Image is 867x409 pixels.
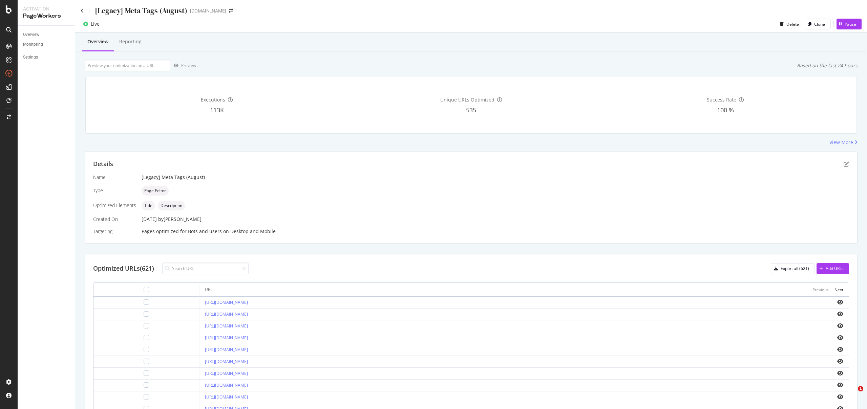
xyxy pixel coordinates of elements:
[188,228,222,235] div: Bots and users
[707,96,736,103] span: Success Rate
[440,96,494,103] span: Unique URLs Optimized
[844,161,849,167] div: pen-to-square
[837,19,862,29] button: Pause
[142,216,849,223] div: [DATE]
[162,263,249,274] input: Search URL
[844,386,860,402] iframe: Intercom live chat
[781,266,809,271] div: Export all (621)
[771,263,815,274] button: Export all (621)
[171,60,196,71] button: Preview
[205,359,248,364] a: [URL][DOMAIN_NAME]
[142,228,849,235] div: Pages optimized for on
[230,228,276,235] div: Desktop and Mobile
[93,228,136,235] div: Targeting
[805,19,831,29] button: Clone
[834,286,843,294] button: Next
[144,189,166,193] span: Page Editor
[837,370,843,376] i: eye
[837,311,843,317] i: eye
[837,335,843,340] i: eye
[210,106,224,114] span: 113K
[23,54,38,61] div: Settings
[93,187,136,194] div: Type
[837,299,843,305] i: eye
[23,41,43,48] div: Monitoring
[91,21,100,27] div: Live
[837,323,843,328] i: eye
[93,264,154,273] div: Optimized URLs (621)
[142,186,169,196] div: neutral label
[837,382,843,388] i: eye
[845,21,856,27] div: Pause
[23,31,39,38] div: Overview
[142,174,849,181] div: [Legacy] Meta Tags (August)
[144,204,152,208] span: Title
[81,8,84,13] a: Click to go back
[23,5,69,12] div: Activation
[23,12,69,20] div: PageWorkers
[466,106,476,114] span: 535
[93,160,113,168] div: Details
[93,174,136,181] div: Name
[93,216,136,223] div: Created On
[858,386,863,391] span: 1
[23,54,70,61] a: Settings
[201,96,225,103] span: Executions
[161,204,182,208] span: Description
[119,38,142,45] div: Reporting
[205,394,248,400] a: [URL][DOMAIN_NAME]
[205,347,248,353] a: [URL][DOMAIN_NAME]
[834,287,843,293] div: Next
[829,139,853,146] div: View More
[158,201,185,210] div: neutral label
[205,311,248,317] a: [URL][DOMAIN_NAME]
[93,202,136,209] div: Optimized Elements
[205,323,248,329] a: [URL][DOMAIN_NAME]
[786,21,799,27] div: Delete
[85,60,171,71] input: Preview your optimization on a URL
[205,299,248,305] a: [URL][DOMAIN_NAME]
[87,38,108,45] div: Overview
[205,370,248,376] a: [URL][DOMAIN_NAME]
[229,8,233,13] div: arrow-right-arrow-left
[205,335,248,341] a: [URL][DOMAIN_NAME]
[158,216,202,223] div: by [PERSON_NAME]
[190,7,226,14] div: [DOMAIN_NAME]
[777,19,799,29] button: Delete
[797,62,858,69] div: Based on the last 24 hours
[23,41,70,48] a: Monitoring
[95,5,187,16] div: [Legacy] Meta Tags (August)
[23,31,70,38] a: Overview
[717,106,734,114] span: 100 %
[142,201,155,210] div: neutral label
[837,359,843,364] i: eye
[181,63,196,68] div: Preview
[812,286,829,294] button: Previous
[837,347,843,352] i: eye
[814,21,825,27] div: Clone
[812,287,829,293] div: Previous
[837,394,843,400] i: eye
[829,139,858,146] a: View More
[205,287,212,293] div: URL
[826,266,844,271] div: Add URLs
[205,382,248,388] a: [URL][DOMAIN_NAME]
[817,263,849,274] button: Add URLs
